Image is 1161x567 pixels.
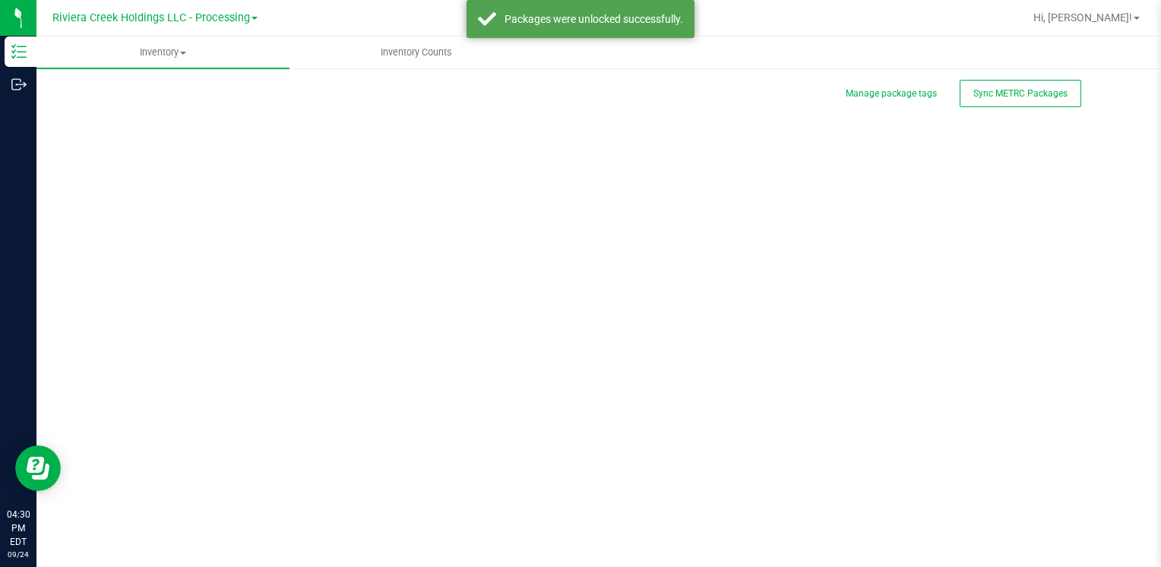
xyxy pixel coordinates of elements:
button: Manage package tags [846,87,937,100]
span: Sync METRC Packages [973,88,1068,99]
inline-svg: Inventory [11,44,27,59]
span: Inventory Counts [360,46,473,59]
inline-svg: Outbound [11,77,27,92]
a: Inventory Counts [289,36,543,68]
span: Inventory [36,46,289,59]
p: 04:30 PM EDT [7,508,30,549]
span: Hi, [PERSON_NAME]! [1033,11,1132,24]
button: Sync METRC Packages [960,80,1081,107]
div: Packages were unlocked successfully. [505,11,683,27]
a: Inventory [36,36,289,68]
p: 09/24 [7,549,30,560]
iframe: Resource center [15,445,61,491]
span: Riviera Creek Holdings LLC - Processing [52,11,250,24]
